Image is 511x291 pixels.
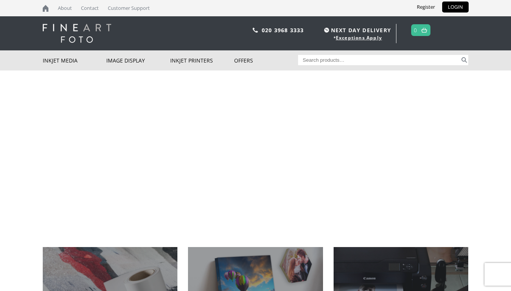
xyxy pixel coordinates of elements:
[170,50,234,70] a: Inkjet Printers
[43,50,107,70] a: Inkjet Media
[6,138,18,150] img: previous arrow
[336,34,382,41] a: Exceptions Apply
[493,138,505,150] img: next arrow
[252,221,259,228] div: Choose slide to display.
[262,27,304,34] a: 020 3968 3333
[298,55,460,65] input: Search products…
[414,25,417,36] a: 0
[411,2,441,13] a: Register
[234,50,298,70] a: Offers
[43,24,111,43] img: logo-white.svg
[322,26,391,34] span: NEXT DAY DELIVERY
[253,28,258,33] img: phone.svg
[106,50,170,70] a: Image Display
[460,55,469,65] button: Search
[421,28,427,33] img: basket.svg
[442,2,469,13] a: LOGIN
[324,28,329,33] img: time.svg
